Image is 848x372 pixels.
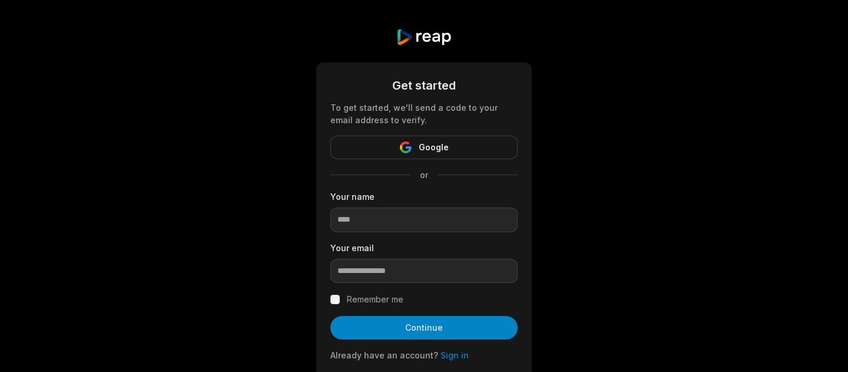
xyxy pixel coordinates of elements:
[396,28,452,46] img: reap
[330,242,518,254] label: Your email
[330,350,438,360] span: Already have an account?
[440,350,469,360] a: Sign in
[347,292,403,307] label: Remember me
[330,190,518,203] label: Your name
[330,101,518,126] div: To get started, we'll send a code to your email address to verify.
[330,77,518,94] div: Get started
[410,169,438,181] span: or
[419,140,449,154] span: Google
[330,136,518,159] button: Google
[330,316,518,340] button: Continue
